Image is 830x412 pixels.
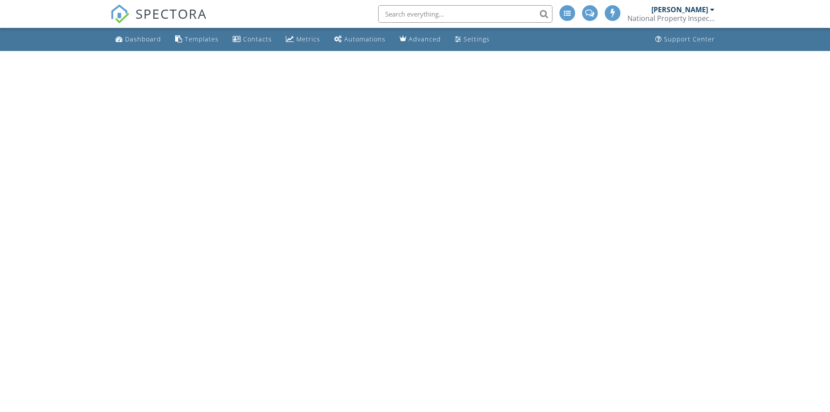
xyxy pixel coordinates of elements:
[296,35,320,43] div: Metrics
[243,35,272,43] div: Contacts
[409,35,441,43] div: Advanced
[344,35,386,43] div: Automations
[112,31,165,48] a: Dashboard
[172,31,222,48] a: Templates
[136,4,207,23] span: SPECTORA
[229,31,275,48] a: Contacts
[185,35,219,43] div: Templates
[651,5,708,14] div: [PERSON_NAME]
[451,31,493,48] a: Settings
[396,31,444,48] a: Advanced
[331,31,389,48] a: Automations (Advanced)
[378,5,552,23] input: Search everything...
[125,35,161,43] div: Dashboard
[627,14,715,23] div: National Property Inspections/Lowcountry
[282,31,324,48] a: Metrics
[664,35,715,43] div: Support Center
[110,12,207,30] a: SPECTORA
[652,31,718,48] a: Support Center
[110,4,129,24] img: The Best Home Inspection Software - Spectora
[464,35,490,43] div: Settings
